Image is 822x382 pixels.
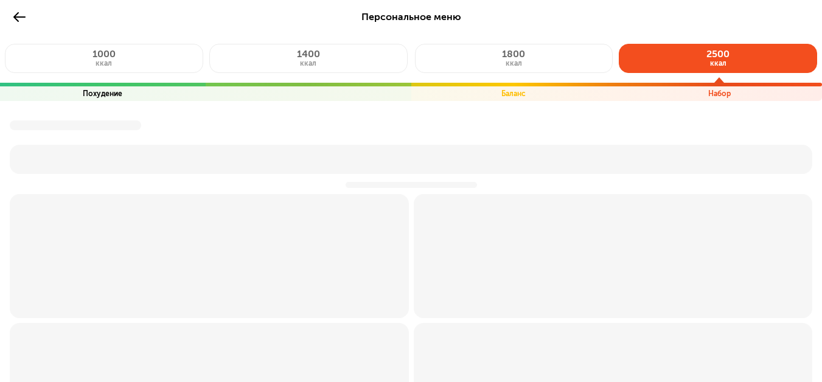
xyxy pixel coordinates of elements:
[619,44,817,73] button: 2500ккал
[502,48,525,60] span: 1800
[706,48,730,60] span: 2500
[96,59,112,68] span: ккал
[710,59,726,68] span: ккал
[5,44,203,73] button: 1000ккал
[361,11,461,23] span: Персональное меню
[83,89,122,99] p: Похудение
[92,48,116,60] span: 1000
[415,44,613,73] button: 1800ккал
[300,59,316,68] span: ккал
[297,48,320,60] span: 1400
[708,89,731,99] p: Набор
[506,59,522,68] span: ккал
[209,44,408,73] button: 1400ккал
[501,89,526,99] p: Баланс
